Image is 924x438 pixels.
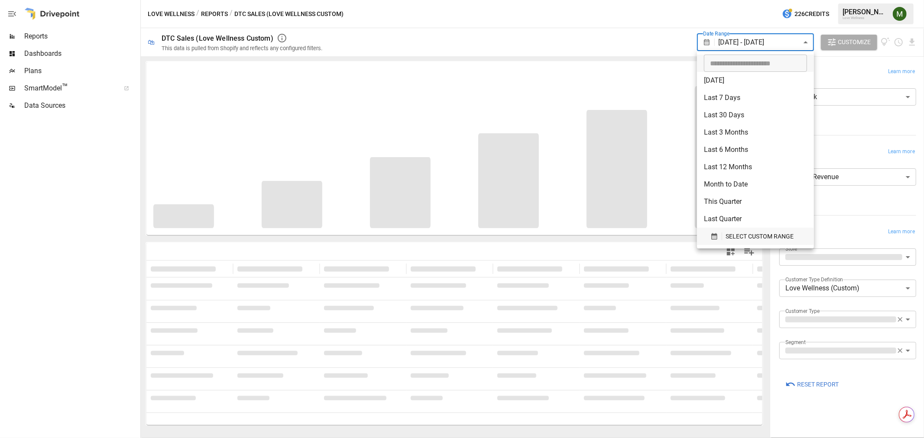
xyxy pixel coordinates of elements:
[697,106,814,124] li: Last 30 Days
[726,231,794,242] span: SELECT CUSTOM RANGE
[697,210,814,228] li: Last Quarter
[697,72,814,89] li: [DATE]
[697,124,814,141] li: Last 3 Months
[697,176,814,193] li: Month to Date
[697,158,814,176] li: Last 12 Months
[704,228,807,245] button: SELECT CUSTOM RANGE
[697,193,814,210] li: This Quarter
[697,141,814,158] li: Last 6 Months
[697,89,814,106] li: Last 7 Days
